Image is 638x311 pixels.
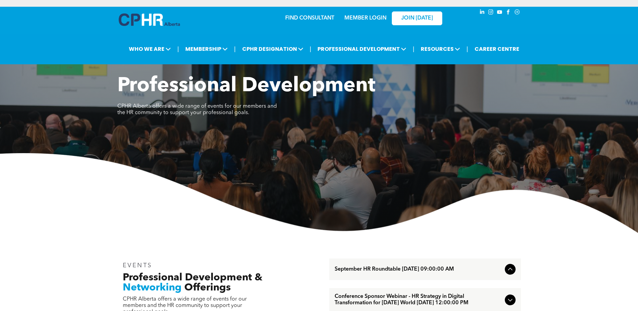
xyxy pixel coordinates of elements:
[335,293,502,306] span: Conference Sponsor Webinar - HR Strategy in Digital Transformation for [DATE] World [DATE] 12:00:...
[473,43,521,55] a: CAREER CENTRE
[335,266,502,273] span: September HR Roundtable [DATE] 09:00:00 AM
[505,8,512,18] a: facebook
[123,273,262,283] span: Professional Development &
[310,42,311,56] li: |
[392,11,442,25] a: JOIN [DATE]
[344,15,386,21] a: MEMBER LOGIN
[315,43,408,55] span: PROFESSIONAL DEVELOPMENT
[127,43,173,55] span: WHO WE ARE
[285,15,334,21] a: FIND CONSULTANT
[234,42,236,56] li: |
[466,42,468,56] li: |
[183,43,230,55] span: MEMBERSHIP
[479,8,486,18] a: linkedin
[240,43,305,55] span: CPHR DESIGNATION
[117,76,375,96] span: Professional Development
[117,104,277,115] span: CPHR Alberta offers a wide range of events for our members and the HR community to support your p...
[177,42,179,56] li: |
[413,42,414,56] li: |
[184,283,231,293] span: Offerings
[496,8,503,18] a: youtube
[487,8,495,18] a: instagram
[123,263,153,269] span: EVENTS
[514,8,521,18] a: Social network
[123,283,182,293] span: Networking
[119,13,180,26] img: A blue and white logo for cp alberta
[419,43,462,55] span: RESOURCES
[401,15,433,22] span: JOIN [DATE]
